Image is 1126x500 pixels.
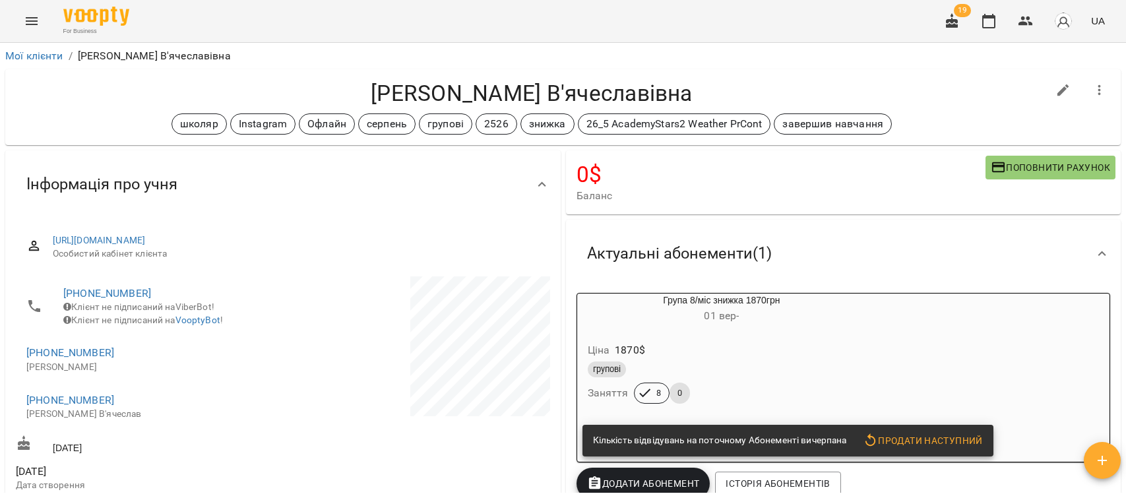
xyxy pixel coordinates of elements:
[593,429,847,453] div: Кількість відвідувань на поточному Абонементі вичерпана
[239,116,287,132] p: Instagram
[180,116,218,132] p: школяр
[1054,12,1073,30] img: avatar_s.png
[26,361,270,374] p: [PERSON_NAME]
[5,49,63,62] a: Мої клієнти
[419,113,472,135] div: групові
[588,363,626,375] span: групові
[63,7,129,26] img: Voopty Logo
[577,161,985,188] h4: 0 $
[577,294,867,420] button: Група 8/міс знижка 1870грн01 вер- Ціна1870$груповіЗаняття80
[5,150,561,218] div: Інформація про учня
[782,116,883,132] p: завершив навчання
[587,476,700,491] span: Додати Абонемент
[704,309,739,322] span: 01 вер -
[16,5,47,37] button: Menu
[175,315,220,325] a: VooptyBot
[577,468,710,499] button: Додати Абонемент
[715,472,840,495] button: Історія абонементів
[476,113,517,135] div: 2526
[63,27,129,36] span: For Business
[26,394,114,406] a: [PHONE_NUMBER]
[578,113,771,135] div: 26_5 AcademyStars2 Weather PrCont
[5,48,1121,64] nav: breadcrumb
[615,342,645,358] p: 1870 $
[863,433,983,449] span: Продати наступний
[577,188,985,204] span: Баланс
[26,174,177,195] span: Інформація про учня
[588,384,629,402] h6: Заняття
[1086,9,1110,33] button: UA
[63,301,214,312] span: Клієнт не підписаний на ViberBot!
[230,113,296,135] div: Instagram
[63,315,223,325] span: Клієнт не підписаний на !
[26,346,114,359] a: [PHONE_NUMBER]
[53,247,540,261] span: Особистий кабінет клієнта
[367,116,407,132] p: серпень
[726,476,830,491] span: Історія абонементів
[587,243,772,264] span: Актуальні абонементи ( 1 )
[26,408,270,421] p: [PERSON_NAME] В'ячеслав
[586,116,763,132] p: 26_5 AcademyStars2 Weather PrCont
[985,156,1115,179] button: Поповнити рахунок
[670,387,690,399] span: 0
[858,429,988,453] button: Продати наступний
[358,113,416,135] div: серпень
[63,287,151,299] a: [PHONE_NUMBER]
[648,387,669,399] span: 8
[577,294,867,325] div: Група 8/міс знижка 1870грн
[529,116,566,132] p: знижка
[16,464,280,480] span: [DATE]
[991,160,1110,175] span: Поповнити рахунок
[484,116,509,132] p: 2526
[588,341,610,359] h6: Ціна
[13,433,283,457] div: [DATE]
[16,80,1048,107] h4: [PERSON_NAME] В'ячеславівна
[53,235,146,245] a: [URL][DOMAIN_NAME]
[299,113,355,135] div: Офлайн
[566,220,1121,288] div: Актуальні абонементи(1)
[307,116,346,132] p: Офлайн
[774,113,892,135] div: завершив навчання
[172,113,227,135] div: школяр
[78,48,231,64] p: [PERSON_NAME] В'ячеславівна
[1091,14,1105,28] span: UA
[16,479,280,492] p: Дата створення
[69,48,73,64] li: /
[954,4,971,17] span: 19
[520,113,575,135] div: знижка
[427,116,464,132] p: групові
